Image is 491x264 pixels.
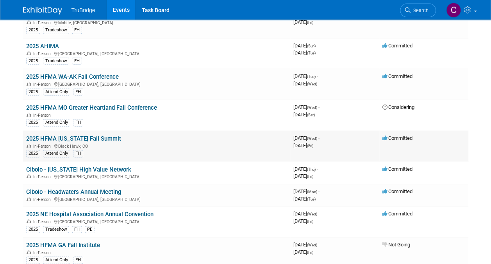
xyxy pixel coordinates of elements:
span: [DATE] [293,81,317,87]
a: Cibolo - [US_STATE] High Value Network [26,166,131,173]
div: FH [72,27,82,34]
div: 2025 [26,119,40,126]
span: (Wed) [307,212,317,216]
div: 2025 [26,150,40,157]
div: FH [73,119,83,126]
img: In-Person Event [27,250,31,254]
span: - [318,135,320,141]
span: (Fri) [307,219,313,224]
div: 2025 [26,89,40,96]
span: (Wed) [307,136,317,141]
a: 2025 HFMA WA-AK Fall Conference [26,73,119,80]
span: In-Person [33,219,53,224]
span: (Wed) [307,82,317,86]
span: (Tue) [307,197,316,201]
span: In-Person [33,51,53,56]
span: Search [411,7,429,13]
img: In-Person Event [27,82,31,86]
span: [DATE] [293,19,313,25]
span: [DATE] [293,73,318,79]
span: Committed [382,211,412,217]
div: [GEOGRAPHIC_DATA], [GEOGRAPHIC_DATA] [26,173,287,179]
div: PE [85,226,95,233]
div: 2025 [26,226,40,233]
span: [DATE] [293,166,318,172]
span: [DATE] [293,173,313,179]
span: (Wed) [307,105,317,110]
div: Attend Only [43,257,70,264]
span: In-Person [33,113,53,118]
span: In-Person [33,144,53,149]
span: [DATE] [293,188,320,194]
span: Committed [382,73,412,79]
a: Cibolo - Headwaters Annual Meeting [26,188,121,195]
span: [DATE] [293,135,320,141]
img: In-Person Event [27,113,31,117]
span: In-Person [33,250,53,255]
span: [DATE] [293,218,313,224]
span: In-Person [33,82,53,87]
span: Committed [382,43,412,49]
div: FH [73,150,83,157]
div: FH [73,89,83,96]
span: In-Person [33,20,53,25]
span: - [318,188,320,194]
span: Considering [382,104,414,110]
span: (Tue) [307,74,316,79]
div: [GEOGRAPHIC_DATA], [GEOGRAPHIC_DATA] [26,81,287,87]
div: Attend Only [43,150,70,157]
div: Mobile, [GEOGRAPHIC_DATA] [26,19,287,25]
div: [GEOGRAPHIC_DATA], [GEOGRAPHIC_DATA] [26,50,287,56]
img: In-Person Event [27,197,31,201]
img: In-Person Event [27,219,31,223]
img: In-Person Event [27,51,31,55]
span: (Fri) [307,144,313,148]
div: Black Hawk, CO [26,143,287,149]
span: [DATE] [293,249,313,255]
span: (Fri) [307,250,313,255]
img: In-Person Event [27,20,31,24]
div: 2025 [26,27,40,34]
span: Committed [382,166,412,172]
span: [DATE] [293,104,320,110]
a: 2025 NE Hospital Association Annual Convention [26,211,154,218]
span: [DATE] [293,211,320,217]
span: Committed [382,188,412,194]
span: (Wed) [307,243,317,247]
a: 2025 HFMA MO Greater Heartland Fall Conference [26,104,157,111]
span: (Tue) [307,51,316,55]
div: Tradeshow [43,226,69,233]
span: Committed [382,135,412,141]
span: (Thu) [307,167,316,172]
div: FH [72,226,82,233]
span: - [317,73,318,79]
span: (Fri) [307,20,313,25]
span: TruBridge [71,7,95,13]
div: 2025 [26,58,40,65]
div: [GEOGRAPHIC_DATA], [GEOGRAPHIC_DATA] [26,196,287,202]
span: - [318,211,320,217]
a: 2025 AHIMA [26,43,59,50]
div: Tradeshow [43,27,69,34]
span: [DATE] [293,143,313,148]
div: Tradeshow [43,58,69,65]
span: (Fri) [307,174,313,179]
img: ExhibitDay [23,7,62,14]
div: Attend Only [43,89,70,96]
span: (Sun) [307,44,316,48]
span: (Sat) [307,113,315,117]
span: [DATE] [293,50,316,56]
span: [DATE] [293,196,316,202]
span: - [318,104,320,110]
span: - [317,166,318,172]
span: (Mon) [307,190,317,194]
div: 2025 [26,257,40,264]
span: Not Going [382,242,410,248]
img: In-Person Event [27,144,31,148]
img: Craig Mills [446,3,461,18]
span: - [318,242,320,248]
span: - [317,43,318,49]
img: In-Person Event [27,174,31,178]
span: [DATE] [293,242,320,248]
div: FH [72,58,82,65]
